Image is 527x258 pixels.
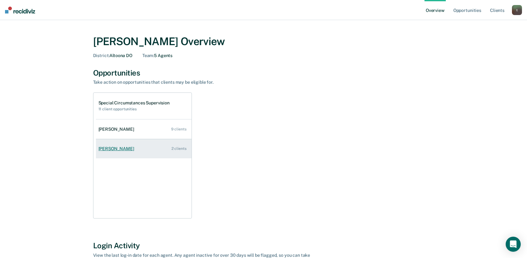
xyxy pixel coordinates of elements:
[142,53,172,58] div: 5 Agents
[93,68,434,77] div: Opportunities
[98,107,170,111] h2: 11 client opportunities
[93,53,110,58] span: District :
[93,35,434,48] div: [PERSON_NAME] Overview
[98,146,137,151] div: [PERSON_NAME]
[171,146,187,151] div: 2 clients
[5,7,35,13] img: Recidiviz
[96,120,192,138] a: [PERSON_NAME] 9 clients
[96,140,192,158] a: [PERSON_NAME] 2 clients
[98,100,170,106] h1: Special Circumstances Supervision
[93,241,434,250] div: Login Activity
[93,80,313,85] div: Take action on opportunities that clients may be eligible for.
[512,5,522,15] button: t
[93,53,132,58] div: Altoona DO
[171,127,187,131] div: 9 clients
[142,53,154,58] span: Team :
[506,237,521,252] div: Open Intercom Messenger
[98,127,137,132] div: [PERSON_NAME]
